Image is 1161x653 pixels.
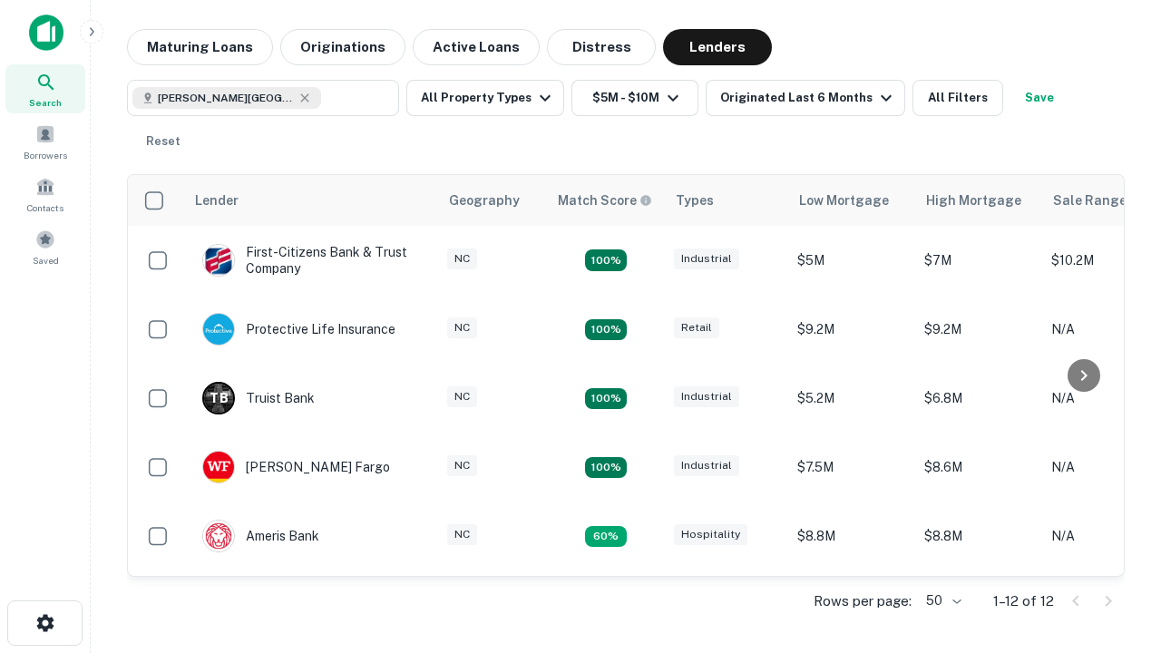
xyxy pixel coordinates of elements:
[915,502,1042,570] td: $8.8M
[674,249,739,269] div: Industrial
[571,80,698,116] button: $5M - $10M
[203,452,234,482] img: picture
[915,570,1042,639] td: $9.2M
[210,389,228,408] p: T B
[5,64,85,113] a: Search
[674,524,747,545] div: Hospitality
[585,319,627,341] div: Matching Properties: 2, hasApolloMatch: undefined
[585,388,627,410] div: Matching Properties: 3, hasApolloMatch: undefined
[134,123,192,160] button: Reset
[24,148,67,162] span: Borrowers
[676,190,714,211] div: Types
[29,15,63,51] img: capitalize-icon.png
[127,29,273,65] button: Maturing Loans
[5,222,85,271] a: Saved
[413,29,540,65] button: Active Loans
[915,175,1042,226] th: High Mortgage
[585,249,627,271] div: Matching Properties: 2, hasApolloMatch: undefined
[447,455,477,476] div: NC
[558,190,652,210] div: Capitalize uses an advanced AI algorithm to match your search with the best lender. The match sco...
[788,175,915,226] th: Low Mortgage
[585,457,627,479] div: Matching Properties: 2, hasApolloMatch: undefined
[912,80,1003,116] button: All Filters
[202,451,390,483] div: [PERSON_NAME] Fargo
[447,524,477,545] div: NC
[184,175,438,226] th: Lender
[195,190,239,211] div: Lender
[788,433,915,502] td: $7.5M
[447,249,477,269] div: NC
[915,433,1042,502] td: $8.6M
[663,29,772,65] button: Lenders
[814,590,912,612] p: Rows per page:
[202,520,319,552] div: Ameris Bank
[447,317,477,338] div: NC
[202,313,395,346] div: Protective Life Insurance
[665,175,788,226] th: Types
[915,295,1042,364] td: $9.2M
[585,526,627,548] div: Matching Properties: 1, hasApolloMatch: undefined
[919,588,964,614] div: 50
[788,295,915,364] td: $9.2M
[203,245,234,276] img: picture
[720,87,897,109] div: Originated Last 6 Months
[547,29,656,65] button: Distress
[29,95,62,110] span: Search
[926,190,1021,211] div: High Mortgage
[706,80,905,116] button: Originated Last 6 Months
[1070,450,1161,537] iframe: Chat Widget
[915,364,1042,433] td: $6.8M
[33,253,59,268] span: Saved
[674,455,739,476] div: Industrial
[202,382,315,414] div: Truist Bank
[5,117,85,166] a: Borrowers
[280,29,405,65] button: Originations
[27,200,63,215] span: Contacts
[438,175,547,226] th: Geography
[788,364,915,433] td: $5.2M
[788,570,915,639] td: $9.2M
[447,386,477,407] div: NC
[406,80,564,116] button: All Property Types
[915,226,1042,295] td: $7M
[799,190,889,211] div: Low Mortgage
[449,190,520,211] div: Geography
[203,521,234,551] img: picture
[1010,80,1068,116] button: Save your search to get updates of matches that match your search criteria.
[1053,190,1127,211] div: Sale Range
[202,244,420,277] div: First-citizens Bank & Trust Company
[203,314,234,345] img: picture
[674,317,719,338] div: Retail
[547,175,665,226] th: Capitalize uses an advanced AI algorithm to match your search with the best lender. The match sco...
[558,190,649,210] h6: Match Score
[5,170,85,219] a: Contacts
[674,386,739,407] div: Industrial
[158,90,294,106] span: [PERSON_NAME][GEOGRAPHIC_DATA], [GEOGRAPHIC_DATA]
[788,226,915,295] td: $5M
[788,502,915,570] td: $8.8M
[993,590,1054,612] p: 1–12 of 12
